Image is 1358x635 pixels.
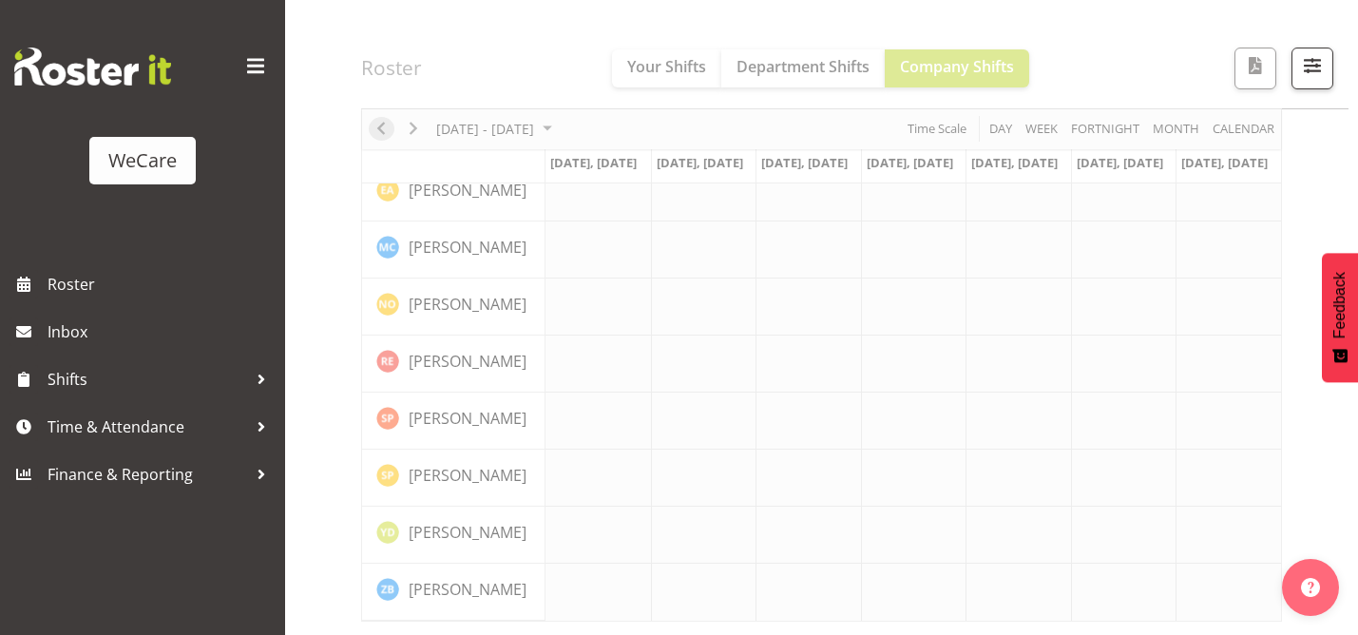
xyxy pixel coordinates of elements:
[1331,272,1348,338] span: Feedback
[48,365,247,394] span: Shifts
[108,146,177,175] div: WeCare
[1301,578,1320,597] img: help-xxl-2.png
[1291,48,1333,89] button: Filter Shifts
[48,460,247,489] span: Finance & Reporting
[48,270,276,298] span: Roster
[48,317,276,346] span: Inbox
[1322,253,1358,382] button: Feedback - Show survey
[48,413,247,441] span: Time & Attendance
[14,48,171,86] img: Rosterit website logo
